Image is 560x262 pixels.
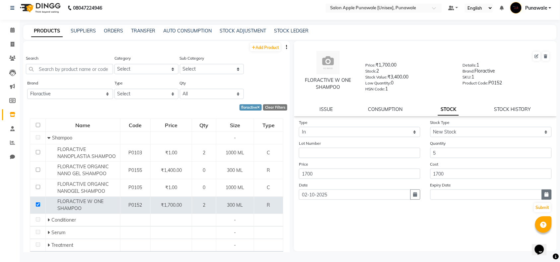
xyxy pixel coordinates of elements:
label: Stock: [366,68,377,74]
label: Lot Number [299,140,321,146]
label: Brand [27,80,38,86]
span: ₹1,400.00 [161,167,182,173]
span: Conditioner [51,217,76,223]
label: HSN Code: [366,86,385,92]
span: 300 ML [227,202,243,208]
span: Treatment [51,242,73,248]
div: floractive [240,104,262,111]
label: Type [114,80,123,86]
label: Qty [180,80,186,86]
div: 1 [463,62,550,71]
div: 2 [366,68,453,77]
a: STOCK LEDGER [274,28,309,34]
span: Collapse Row [47,135,52,141]
span: Serum [51,230,65,236]
span: Expand Row [47,230,51,236]
span: 1000 ML [226,150,244,156]
label: Low Quantity: [366,80,391,86]
label: Product Code: [463,80,489,86]
label: Date [299,182,308,188]
span: FLORACTIVE ORGANIC NANO GEL SHAMPOO [57,164,109,177]
label: Type [299,120,308,126]
a: STOCK [438,104,459,116]
div: 0 [366,79,453,89]
div: Code [121,119,150,131]
input: Search by product name or code [26,64,113,74]
span: - [234,230,236,236]
label: Price [299,161,308,167]
a: AUTO CONSUMPTION [163,28,212,34]
div: Price [151,119,191,131]
label: SKU: [463,74,472,80]
div: Clear Filters [263,104,287,111]
span: 2 [203,150,205,156]
span: FLORACTIVE NANOPLASTIA SHAMPOO [57,146,116,159]
div: 1 [463,74,550,83]
img: avatar [316,51,340,74]
span: Shampoo [52,135,72,141]
label: Stock Value: [366,74,388,80]
span: ₹1,700.00 [161,202,182,208]
span: P0105 [129,184,142,190]
span: R [267,202,270,208]
a: SUPPLIERS [71,28,96,34]
a: PRODUCTS [31,25,63,37]
label: Price: [366,62,376,68]
div: Floractive [463,68,550,77]
span: - [234,242,236,248]
span: ₹1.00 [165,150,177,156]
span: C [267,184,270,190]
a: TRANSFER [131,28,155,34]
span: P0155 [129,167,142,173]
label: Category [114,55,131,61]
div: 1 [366,85,453,95]
span: - [234,217,236,223]
div: Type [254,119,283,131]
div: Name [46,119,120,131]
a: Add Product [250,43,281,51]
a: ISSUE [319,106,333,112]
span: P0103 [129,150,142,156]
span: 1000 ML [226,184,244,190]
div: P0152 [463,79,550,89]
label: Quantity [430,140,446,146]
div: Size [217,119,254,131]
label: Brand: [463,68,475,74]
label: Search [26,55,38,61]
label: Expiry Date [430,182,451,188]
span: 0 [203,167,205,173]
div: Qty [192,119,215,131]
span: FLORACTIVE W ONE SHAMPOO [57,198,104,211]
span: P0152 [129,202,142,208]
span: Punawale [525,5,547,12]
span: R [267,167,270,173]
label: Details: [463,62,477,68]
iframe: chat widget [532,236,553,255]
span: 300 ML [227,167,243,173]
span: FLORACTIVE ORGANIC NANOGEL SHAMPOO [57,181,109,194]
label: Sub Category [180,55,204,61]
img: Punawale [510,2,522,14]
div: FLORACTIVE W ONE SHAMPOO [301,77,356,91]
label: Cost [430,161,439,167]
button: Submit [534,203,551,212]
a: STOCK ADJUSTMENT [220,28,266,34]
span: 2 [203,202,205,208]
label: Stock Type [430,120,450,126]
div: ₹1,700.00 [366,62,453,71]
span: - [234,135,236,141]
span: Expand Row [47,242,51,248]
a: CONSUMPTION [368,106,403,112]
a: ORDERS [104,28,123,34]
a: STOCK HISTORY [494,106,531,112]
span: Expand Row [47,217,51,223]
span: 0 [203,184,205,190]
span: C [267,150,270,156]
span: ₹1.00 [165,184,177,190]
div: ₹3,400.00 [366,74,453,83]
